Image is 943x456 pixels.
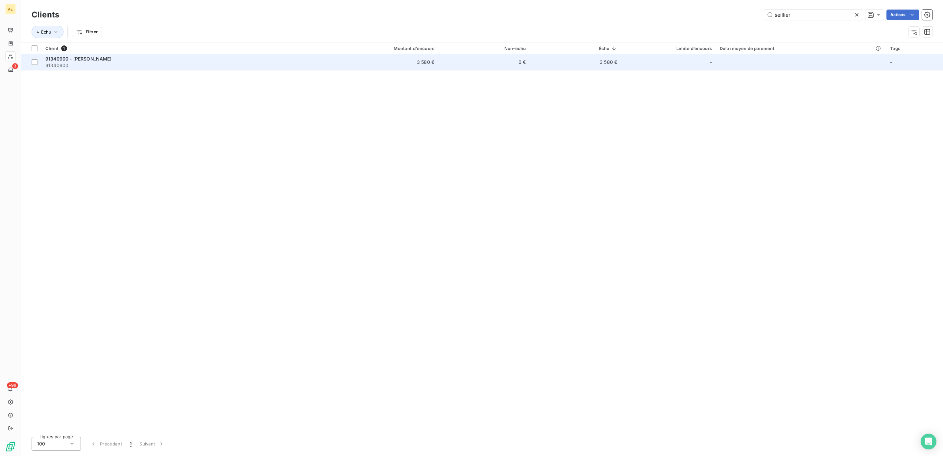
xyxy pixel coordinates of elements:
div: Tags [890,46,939,51]
span: 91340900 [45,62,312,69]
button: Échu [32,26,63,38]
span: 3 [12,63,18,69]
button: Actions [886,10,919,20]
div: Non-échu [442,46,526,51]
button: Suivant [135,437,169,451]
div: Limite d’encours [625,46,712,51]
button: Filtrer [72,27,102,37]
span: 91340900 - [PERSON_NAME] [45,56,112,62]
div: Délai moyen de paiement [720,46,882,51]
span: Client [45,46,59,51]
span: 100 [37,441,45,447]
input: Rechercher [764,10,863,20]
button: Précédent [86,437,126,451]
div: Échu [534,46,617,51]
td: 0 € [438,54,530,70]
span: 1 [61,45,67,51]
div: AE [5,4,16,14]
img: Logo LeanPay [5,442,16,452]
button: 1 [126,437,135,451]
td: 3 580 € [316,54,438,70]
span: 1 [130,441,132,447]
div: Open Intercom Messenger [921,434,936,449]
span: +99 [7,382,18,388]
span: - [710,59,712,65]
div: Montant d'encours [320,46,434,51]
span: Échu [41,29,51,35]
span: - [890,59,892,65]
h3: Clients [32,9,59,21]
td: 3 580 € [530,54,621,70]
